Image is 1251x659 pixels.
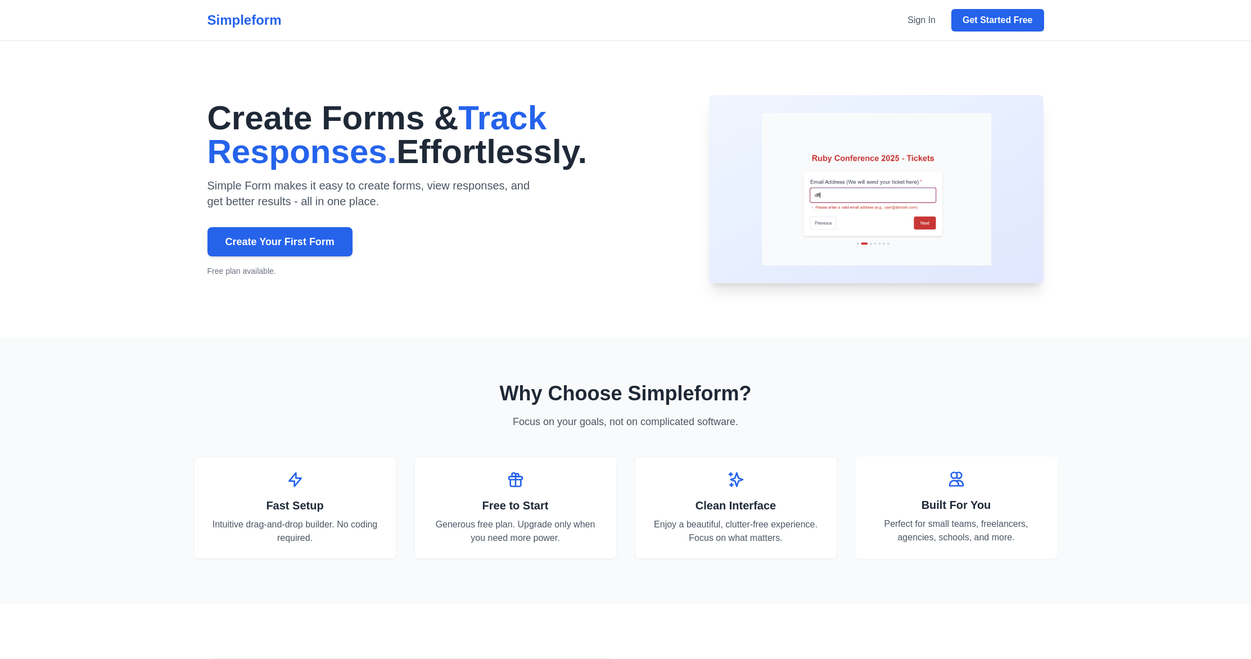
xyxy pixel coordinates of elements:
span: Track Responses. [207,99,547,170]
p: Free plan available. [207,265,683,277]
div: Simpleform [207,11,282,29]
h3: Free to Start [428,498,603,513]
a: Get Started Free [951,9,1044,31]
h3: Built For You [869,497,1044,513]
h1: Create Forms & Effortlessly. [207,101,683,169]
p: Enjoy a beautiful, clutter-free experience. Focus on what matters. [649,518,823,545]
a: Sign In [901,11,942,29]
p: Generous free plan. Upgrade only when you need more power. [428,518,603,545]
p: Simple Form makes it easy to create forms, view responses, and get better results - all in one pl... [207,178,531,209]
p: Perfect for small teams, freelancers, agencies, schools, and more. [869,517,1044,544]
h3: Fast Setup [208,498,382,513]
img: Form Builder Preview [727,113,1026,265]
a: Create Your First Form [207,227,353,256]
p: Focus on your goals, not on complicated software. [437,414,815,430]
h2: Why Choose Simpleform? [194,382,1058,405]
h3: Clean Interface [649,498,823,513]
p: Intuitive drag-and-drop builder. No coding required. [208,518,382,545]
